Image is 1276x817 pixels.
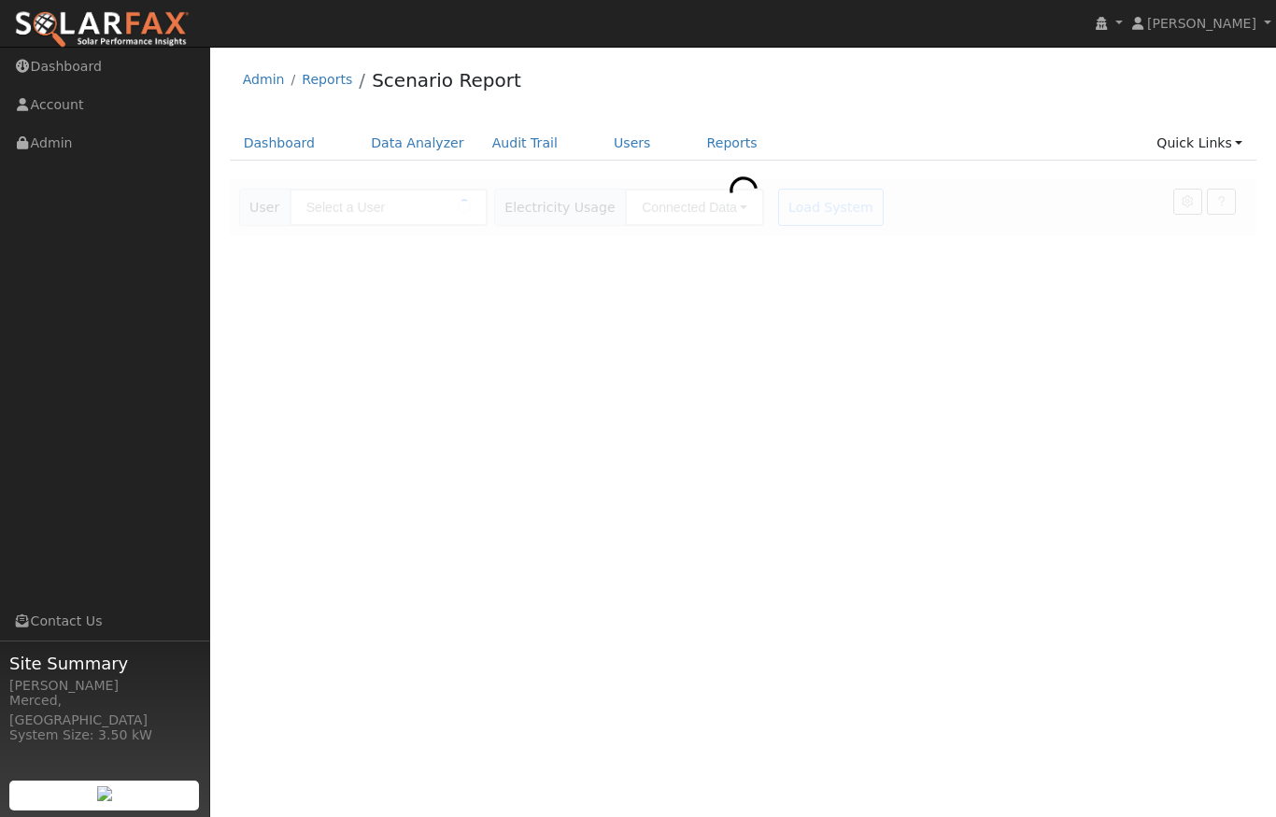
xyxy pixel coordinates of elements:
a: Audit Trail [478,126,572,161]
a: Reports [693,126,772,161]
div: System Size: 3.50 kW [9,725,200,745]
span: Site Summary [9,651,200,676]
img: SolarFax [14,10,190,49]
a: Users [600,126,665,161]
a: Dashboard [230,126,330,161]
div: Merced, [GEOGRAPHIC_DATA] [9,691,200,730]
div: [PERSON_NAME] [9,676,200,696]
a: Reports [302,72,352,87]
a: Quick Links [1142,126,1256,161]
a: Scenario Report [372,69,521,92]
img: retrieve [97,786,112,801]
span: [PERSON_NAME] [1147,16,1256,31]
a: Data Analyzer [357,126,478,161]
a: Admin [243,72,285,87]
